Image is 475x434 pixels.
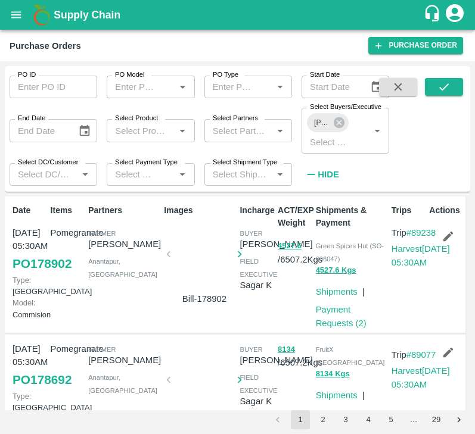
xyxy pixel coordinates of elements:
button: Open [175,123,190,139]
input: Select Payment Type [110,167,156,182]
span: Anantapur , [GEOGRAPHIC_DATA] [88,258,157,278]
p: [PERSON_NAME] [240,238,312,251]
a: Payment Requests (2) [316,305,367,327]
button: Go to page 3 [336,410,355,429]
input: Start Date [302,76,361,98]
button: Go to page 4 [359,410,378,429]
a: Harvest[DATE] 05:30AM [392,366,450,389]
a: Purchase Order [368,37,463,54]
strong: Hide [318,170,339,179]
span: Model: [13,298,35,307]
p: [PERSON_NAME] [88,354,161,367]
button: Open [370,123,385,139]
p: Images [164,204,235,217]
p: Trip [392,348,450,361]
div: | [358,280,365,298]
input: End Date [10,119,69,142]
input: Select Product [110,123,171,138]
input: Select Partners [208,123,269,138]
div: [PERSON_NAME] [307,113,349,132]
span: Farmer [88,230,116,237]
p: Bill-178902 [173,292,235,305]
button: Choose date [365,76,388,98]
button: Open [175,167,190,182]
p: / 6507.2 Kgs [278,342,311,370]
label: PO Type [213,70,238,80]
p: Sagar K [240,395,277,408]
span: Type: [13,276,31,285]
span: [PERSON_NAME] [307,117,336,129]
button: Choose date [73,120,96,142]
input: Select Shipment Type [208,167,269,182]
p: Trips [392,204,425,217]
button: 4527.6 Kgs [316,264,356,277]
p: Partners [88,204,159,217]
span: field executive [240,374,277,394]
button: Open [175,79,190,95]
p: Pomegranate [51,226,84,239]
p: [DATE] 05:30AM [13,226,46,253]
a: #89238 [406,228,436,238]
p: [GEOGRAPHIC_DATA] [13,274,46,297]
span: buyer [240,230,262,237]
a: Supply Chain [54,7,423,23]
p: Pomegranate [51,342,84,355]
button: Open [77,167,93,182]
button: Hide [302,164,342,185]
div: … [404,414,423,426]
p: / 6507.2 Kgs [278,239,311,266]
input: Select Buyers/Executive [305,134,350,149]
div: | [358,384,365,402]
span: Green Spices Hut (SO-606047) [316,242,384,263]
a: #89077 [406,350,436,360]
div: customer-support [423,4,444,26]
a: PO178692 [13,369,72,391]
span: Anantapur , [GEOGRAPHIC_DATA] [88,374,157,394]
span: Type: [13,392,31,401]
a: PO178902 [13,253,72,274]
p: Shipments & Payment [316,204,387,229]
button: 8134 [278,343,295,357]
button: Open [272,79,288,95]
button: Go to page 2 [313,410,333,429]
button: 4527.6 [278,239,302,253]
p: [DATE] 05:30AM [13,342,46,369]
label: PO Model [115,70,145,80]
span: buyer [240,346,262,353]
nav: pagination navigation [266,410,470,429]
button: open drawer [2,1,30,29]
input: Enter PO Model [110,79,156,95]
p: Sagar K [240,279,277,292]
button: Go to page 5 [381,410,401,429]
p: [PERSON_NAME] [88,238,161,251]
a: Shipments [316,391,358,400]
label: Select Buyers/Executive [310,102,381,112]
p: [PERSON_NAME] [240,354,312,367]
input: Select DC/Customer [13,167,74,182]
p: ACT/EXP Weight [278,204,311,229]
button: page 1 [291,410,310,429]
p: Items [51,204,84,217]
button: Open [272,167,288,182]
button: Open [272,123,288,139]
label: Select Partners [213,114,258,123]
img: logo [30,3,54,27]
span: Farmer [88,346,116,353]
a: Payment Requests (3) [316,408,367,431]
p: Actions [429,204,462,217]
button: Go to page 29 [427,410,446,429]
p: Commision [13,297,46,320]
button: Go to next page [449,410,468,429]
a: Shipments [316,287,358,296]
label: Select DC/Customer [18,158,78,167]
label: Select Shipment Type [213,158,277,167]
p: Date [13,204,46,217]
input: Enter PO Type [208,79,253,95]
label: PO ID [18,70,36,80]
label: Select Payment Type [115,158,178,167]
div: account of current user [444,2,465,27]
p: Incharge [240,204,273,217]
label: Select Product [115,114,158,123]
label: Start Date [310,70,340,80]
input: Enter PO ID [10,76,97,98]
